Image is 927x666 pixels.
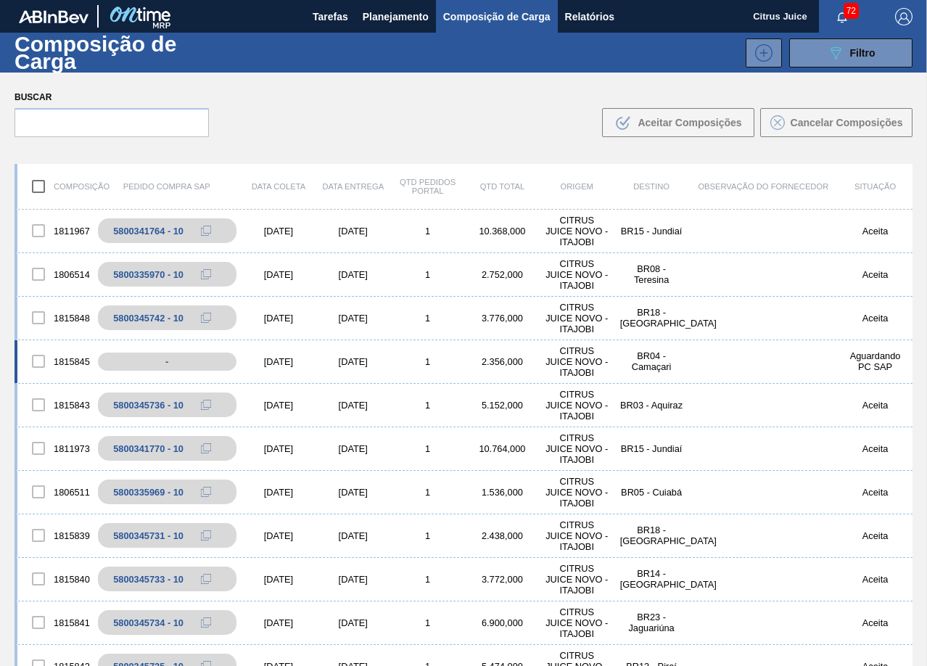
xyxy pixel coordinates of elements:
div: CITRUS JUICE NOVO - ITAJOBI [540,302,614,334]
div: 1815848 [17,303,92,333]
span: Cancelar Composições [791,117,903,128]
div: [DATE] [316,443,390,454]
span: Planejamento [363,8,429,25]
label: Buscar [15,87,209,108]
div: [DATE] [242,617,316,628]
div: Aceita [838,400,912,411]
div: Composição [17,171,92,202]
div: Aceita [838,269,912,280]
div: 10.368,000 [465,226,540,237]
div: 3.772,000 [465,574,540,585]
span: Filtro [850,47,875,59]
button: Notificações [819,7,865,27]
div: 5800345736 - 10 [113,400,184,411]
div: Aceita [838,313,912,324]
div: Destino [614,182,689,191]
div: CITRUS JUICE NOVO - ITAJOBI [540,607,614,639]
div: 5800345733 - 10 [113,574,184,585]
div: 1 [390,617,465,628]
div: 1 [390,443,465,454]
div: 1.536,000 [465,487,540,498]
div: CITRUS JUICE NOVO - ITAJOBI [540,432,614,465]
div: BR18 - Pernambuco [614,525,689,546]
div: Observação do Fornecedor [688,182,838,191]
div: Aceita [838,226,912,237]
div: Nova Composição [738,38,782,67]
div: [DATE] [316,313,390,324]
div: Qtd Total [465,182,540,191]
div: [DATE] [316,617,390,628]
div: 5800345742 - 10 [113,313,184,324]
div: [DATE] [242,574,316,585]
div: [DATE] [242,226,316,237]
div: BR03 - Aquiraz [614,400,689,411]
div: BR23 - Jaguariúna [614,612,689,633]
button: Cancelar Composições [760,108,912,137]
div: [DATE] [242,487,316,498]
div: [DATE] [316,487,390,498]
div: 1815843 [17,390,92,420]
div: 1806514 [17,259,92,289]
div: Copiar [191,309,221,326]
div: 3.776,000 [465,313,540,324]
span: Composição de Carga [443,8,551,25]
div: Origem [540,182,614,191]
div: Aceita [838,574,912,585]
h1: Composição de Carga [15,36,234,69]
div: [DATE] [242,313,316,324]
div: [DATE] [316,356,390,367]
div: [DATE] [242,269,316,280]
div: [DATE] [316,530,390,541]
div: Copiar [191,266,221,283]
div: BR05 - Cuiabá [614,487,689,498]
div: 5800341770 - 10 [113,443,184,454]
button: Filtro [789,38,912,67]
div: Aguardando PC SAP [838,350,912,372]
div: BR14 - Curitibana [614,568,689,590]
div: Copiar [191,222,221,239]
div: 1815841 [17,607,92,638]
img: TNhmsLtSVTkK8tSr43FrP2fwEKptu5GPRR3wAAAABJRU5ErkJggg== [19,10,88,23]
div: 1 [390,313,465,324]
div: 2.438,000 [465,530,540,541]
div: BR08 - Teresina [614,263,689,285]
span: Relatórios [565,8,614,25]
div: 1811973 [17,433,92,464]
div: - [98,353,236,371]
div: 5800335969 - 10 [113,487,184,498]
div: Aceita [838,530,912,541]
div: Copiar [191,527,221,544]
div: Copiar [191,570,221,588]
div: BR04 - Camaçari [614,350,689,372]
div: 1 [390,400,465,411]
div: 5800345734 - 10 [113,617,184,628]
div: 5800341764 - 10 [113,226,184,237]
div: Aceita [838,617,912,628]
div: 1815839 [17,520,92,551]
div: CITRUS JUICE NOVO - ITAJOBI [540,345,614,378]
div: Data coleta [242,182,316,191]
div: CITRUS JUICE NOVO - ITAJOBI [540,476,614,509]
div: 5.152,000 [465,400,540,411]
div: CITRUS JUICE NOVO - ITAJOBI [540,563,614,596]
img: Logout [895,8,912,25]
div: 5800335970 - 10 [113,269,184,280]
div: CITRUS JUICE NOVO - ITAJOBI [540,215,614,247]
div: Copiar [191,614,221,631]
div: Aceita [838,487,912,498]
div: 2.752,000 [465,269,540,280]
div: Copiar [191,396,221,414]
div: [DATE] [242,400,316,411]
div: 1 [390,226,465,237]
div: 5800345731 - 10 [113,530,184,541]
div: CITRUS JUICE NOVO - ITAJOBI [540,389,614,422]
div: [DATE] [242,356,316,367]
div: Pedido Compra SAP [92,182,242,191]
div: 10.764,000 [465,443,540,454]
div: CITRUS JUICE NOVO - ITAJOBI [540,258,614,291]
div: [DATE] [316,269,390,280]
div: Copiar [191,440,221,457]
div: Aceita [838,443,912,454]
span: Aceitar Composições [638,117,741,128]
div: [DATE] [242,443,316,454]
